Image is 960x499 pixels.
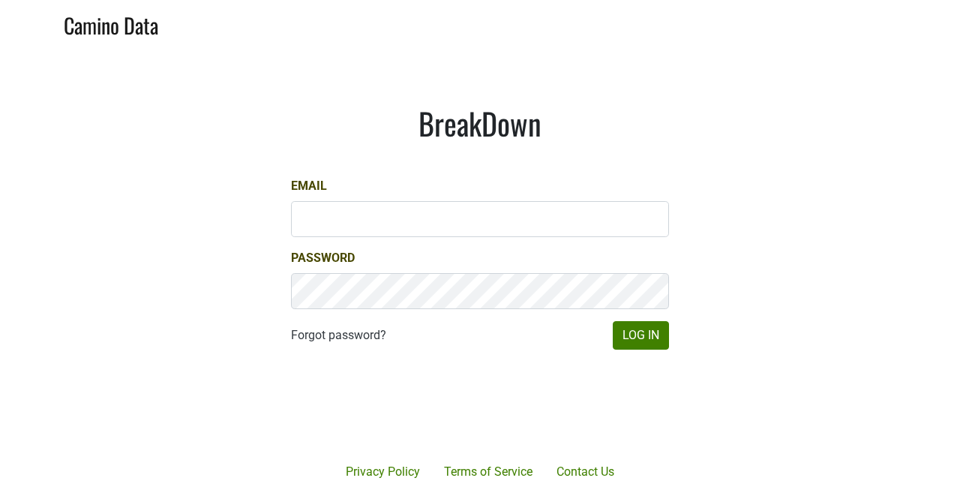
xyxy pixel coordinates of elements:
[291,326,386,344] a: Forgot password?
[613,321,669,350] button: Log In
[291,105,669,141] h1: BreakDown
[291,177,327,195] label: Email
[334,457,432,487] a: Privacy Policy
[544,457,626,487] a: Contact Us
[291,249,355,267] label: Password
[64,6,158,41] a: Camino Data
[432,457,544,487] a: Terms of Service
